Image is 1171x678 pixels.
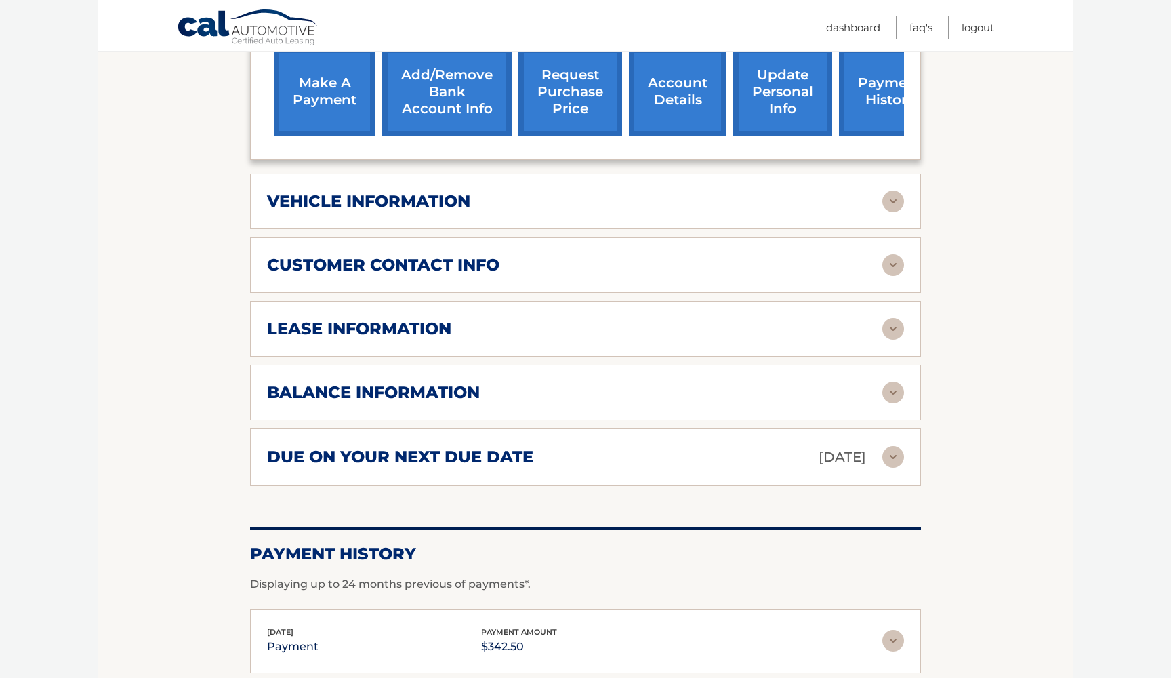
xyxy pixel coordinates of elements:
[882,630,904,652] img: accordion-rest.svg
[274,47,375,136] a: make a payment
[250,544,921,564] h2: Payment History
[629,47,726,136] a: account details
[267,319,451,339] h2: lease information
[382,47,512,136] a: Add/Remove bank account info
[518,47,622,136] a: request purchase price
[250,576,921,593] p: Displaying up to 24 months previous of payments*.
[177,9,319,48] a: Cal Automotive
[481,627,557,637] span: payment amount
[733,47,832,136] a: update personal info
[882,254,904,276] img: accordion-rest.svg
[962,16,994,39] a: Logout
[267,447,533,467] h2: due on your next due date
[267,255,499,275] h2: customer contact info
[481,637,557,656] p: $342.50
[267,191,470,212] h2: vehicle information
[882,382,904,403] img: accordion-rest.svg
[882,318,904,340] img: accordion-rest.svg
[819,445,866,469] p: [DATE]
[267,627,293,637] span: [DATE]
[882,191,904,212] img: accordion-rest.svg
[267,382,480,403] h2: balance information
[826,16,880,39] a: Dashboard
[267,637,319,656] p: payment
[882,446,904,468] img: accordion-rest.svg
[909,16,932,39] a: FAQ's
[839,47,941,136] a: payment history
